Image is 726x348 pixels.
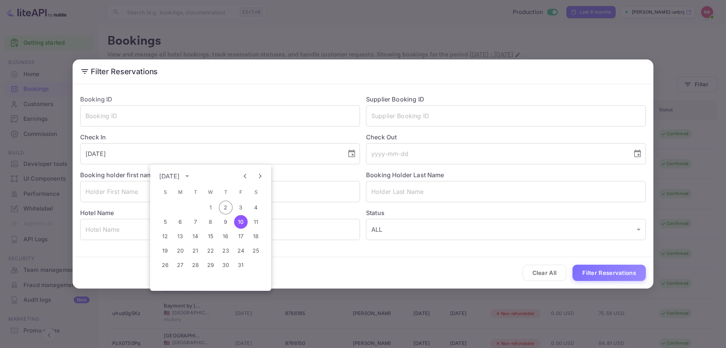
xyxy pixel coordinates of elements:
[249,244,263,257] button: 25
[234,185,248,200] span: Friday
[366,105,646,126] input: Supplier Booking ID
[204,258,217,272] button: 29
[80,133,360,142] label: Check In
[572,265,646,281] button: Filter Reservations
[234,229,248,243] button: 17
[158,258,172,272] button: 26
[174,258,187,272] button: 27
[189,244,202,257] button: 21
[249,201,263,214] button: 4
[158,185,172,200] span: Sunday
[219,201,233,214] button: 2
[249,229,263,243] button: 18
[366,143,627,164] input: yyyy-mm-dd
[366,133,646,142] label: Check Out
[80,181,360,202] input: Holder First Name
[366,208,646,217] label: Status
[234,201,248,214] button: 3
[239,170,251,183] button: Previous month
[189,215,202,229] button: 7
[234,244,248,257] button: 24
[219,185,233,200] span: Thursday
[219,229,233,243] button: 16
[189,185,202,200] span: Tuesday
[80,105,360,126] input: Booking ID
[182,171,192,181] button: calendar view is open, switch to year view
[204,185,217,200] span: Wednesday
[174,244,187,257] button: 20
[234,258,248,272] button: 31
[189,229,202,243] button: 14
[80,95,113,103] label: Booking ID
[249,215,263,229] button: 11
[204,244,217,257] button: 22
[366,181,646,202] input: Holder Last Name
[158,229,172,243] button: 12
[80,171,156,179] label: Booking holder first name
[174,229,187,243] button: 13
[174,215,187,229] button: 6
[204,229,217,243] button: 15
[366,171,444,179] label: Booking Holder Last Name
[73,59,653,84] h2: Filter Reservations
[234,215,248,229] button: 10
[80,219,360,240] input: Hotel Name
[204,201,217,214] button: 1
[158,215,172,229] button: 5
[630,146,645,161] button: Choose date
[158,244,172,257] button: 19
[249,185,263,200] span: Saturday
[174,185,187,200] span: Monday
[159,172,180,181] div: [DATE]
[219,244,233,257] button: 23
[80,209,114,217] label: Hotel Name
[254,170,267,183] button: Next month
[189,258,202,272] button: 28
[219,258,233,272] button: 30
[344,146,359,161] button: Choose date, selected date is Oct 10, 2025
[366,219,646,240] div: ALL
[80,143,341,164] input: yyyy-mm-dd
[523,265,567,281] button: Clear All
[366,95,424,103] label: Supplier Booking ID
[204,215,217,229] button: 8
[219,215,233,229] button: 9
